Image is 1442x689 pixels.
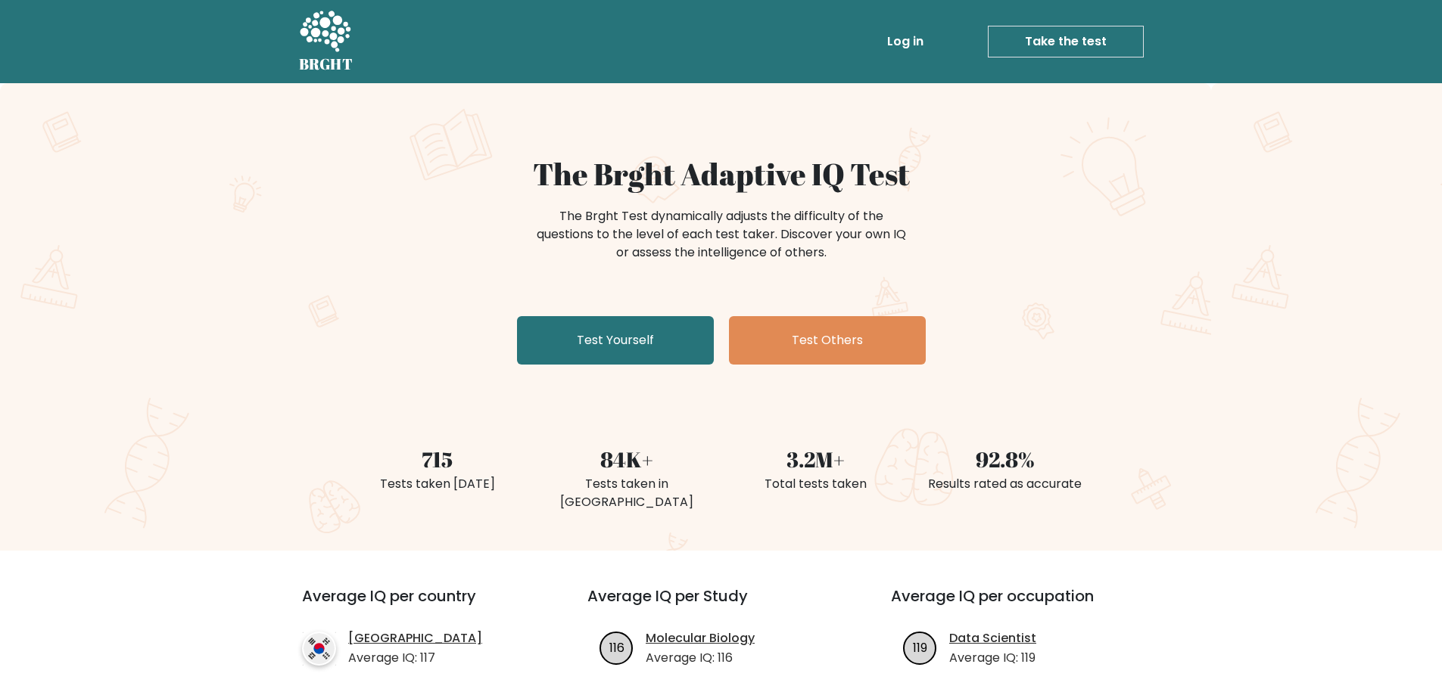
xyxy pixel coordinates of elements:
[299,55,353,73] h5: BRGHT
[517,316,714,365] a: Test Yourself
[352,443,523,475] div: 715
[348,629,482,647] a: [GEOGRAPHIC_DATA]
[949,629,1036,647] a: Data Scientist
[949,649,1036,667] p: Average IQ: 119
[352,156,1091,192] h1: The Brght Adaptive IQ Test
[988,26,1144,57] a: Take the test
[299,6,353,77] a: BRGHT
[609,638,624,656] text: 116
[920,443,1091,475] div: 92.8%
[587,587,855,623] h3: Average IQ per Study
[729,316,926,365] a: Test Others
[913,638,927,656] text: 119
[891,587,1158,623] h3: Average IQ per occupation
[541,475,712,511] div: Tests taken in [GEOGRAPHIC_DATA]
[730,475,902,493] div: Total tests taken
[541,443,712,475] div: 84K+
[352,475,523,493] div: Tests taken [DATE]
[348,649,482,667] p: Average IQ: 117
[302,632,336,666] img: country
[646,649,755,667] p: Average IQ: 116
[646,629,755,647] a: Molecular Biology
[881,26,930,57] a: Log in
[730,443,902,475] div: 3.2M+
[920,475,1091,493] div: Results rated as accurate
[302,587,533,623] h3: Average IQ per country
[532,207,911,262] div: The Brght Test dynamically adjusts the difficulty of the questions to the level of each test take...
